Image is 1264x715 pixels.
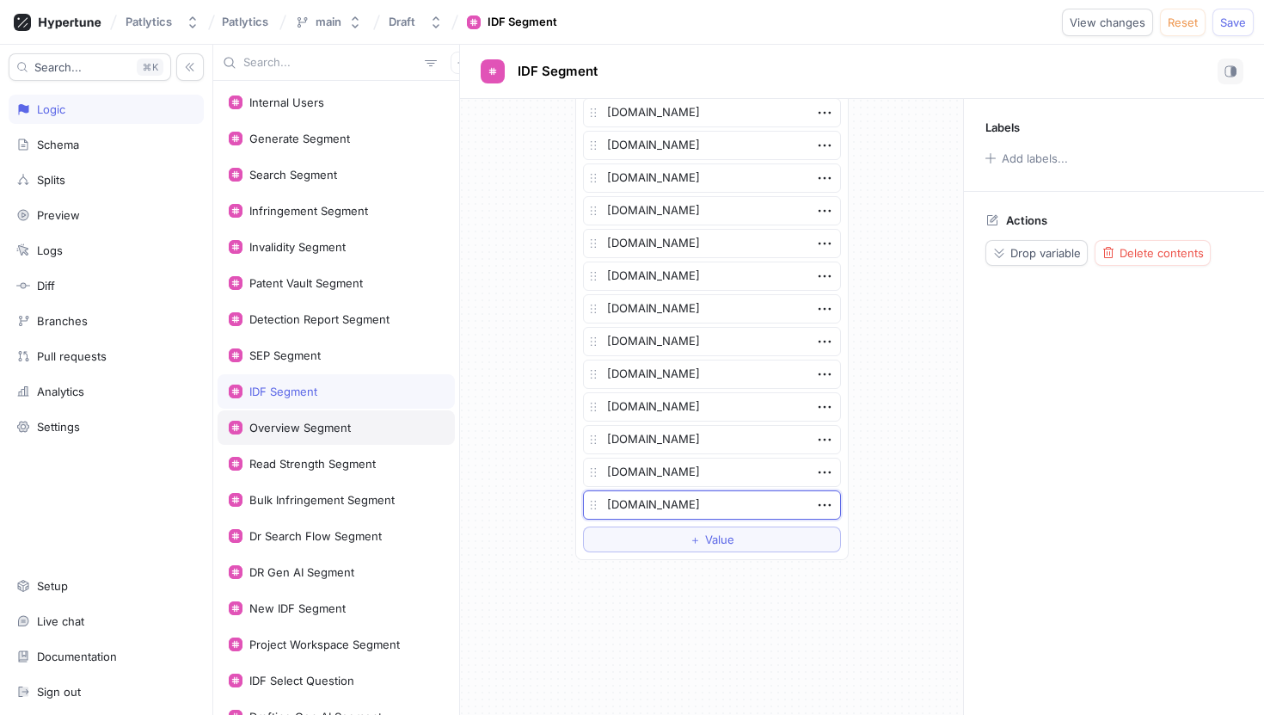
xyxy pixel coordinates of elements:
[249,421,351,435] div: Overview Segment
[37,279,55,293] div: Diff
[979,147,1072,170] button: Add labels...
[37,579,68,593] div: Setup
[37,208,80,222] div: Preview
[1220,17,1246,28] span: Save
[690,534,701,545] span: ＋
[1168,17,1198,28] span: Reset
[137,59,163,76] div: K
[583,490,841,520] textarea: [DOMAIN_NAME]
[488,14,557,31] div: IDF Segment
[37,420,80,434] div: Settings
[382,8,450,36] button: Draft
[37,243,63,257] div: Logs
[583,360,841,389] textarea: [DOMAIN_NAME]
[249,385,317,398] div: IDF Segment
[583,98,841,127] textarea: [DOMAIN_NAME]
[583,294,841,324] textarea: [DOMAIN_NAME]
[249,168,337,182] div: Search Segment
[37,685,81,699] div: Sign out
[249,601,346,615] div: New IDF Segment
[249,493,395,507] div: Bulk Infringement Segment
[9,642,204,671] a: Documentation
[985,120,1020,134] p: Labels
[1120,248,1204,258] span: Delete contents
[249,565,354,579] div: DR Gen AI Segment
[1212,9,1254,36] button: Save
[583,262,841,291] textarea: [DOMAIN_NAME]
[249,312,390,326] div: Detection Report Segment
[1095,240,1211,266] button: Delete contents
[1010,248,1081,258] span: Drop variable
[34,62,82,72] span: Search...
[583,392,841,422] textarea: [DOMAIN_NAME]
[37,173,65,187] div: Splits
[583,229,841,258] textarea: [DOMAIN_NAME]
[249,132,350,145] div: Generate Segment
[288,8,369,36] button: main
[249,204,368,218] div: Infringement Segment
[1002,153,1068,164] div: Add labels...
[249,96,324,109] div: Internal Users
[119,8,206,36] button: Patlytics
[583,163,841,193] textarea: [DOMAIN_NAME]
[243,54,418,71] input: Search...
[222,15,268,28] span: Patlytics
[518,65,598,78] span: IDF Segment
[249,638,400,651] div: Project Workspace Segment
[37,138,79,151] div: Schema
[583,196,841,225] textarea: [DOMAIN_NAME]
[1006,213,1047,227] p: Actions
[1160,9,1206,36] button: Reset
[37,349,107,363] div: Pull requests
[249,674,354,687] div: IDF Select Question
[37,650,117,663] div: Documentation
[249,240,346,254] div: Invalidity Segment
[37,385,84,398] div: Analytics
[9,53,171,81] button: Search...K
[37,314,88,328] div: Branches
[583,327,841,356] textarea: [DOMAIN_NAME]
[389,15,415,29] div: Draft
[583,458,841,487] textarea: [DOMAIN_NAME]
[583,131,841,160] textarea: [DOMAIN_NAME]
[249,529,382,543] div: Dr Search Flow Segment
[249,457,376,471] div: Read Strength Segment
[249,348,321,362] div: SEP Segment
[1070,17,1145,28] span: View changes
[985,240,1088,266] button: Drop variable
[583,527,841,552] button: ＋Value
[37,102,65,116] div: Logic
[316,15,341,29] div: main
[126,15,172,29] div: Patlytics
[1062,9,1153,36] button: View changes
[37,614,84,628] div: Live chat
[249,276,363,290] div: Patent Vault Segment
[705,534,734,545] span: Value
[583,425,841,454] textarea: [DOMAIN_NAME]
